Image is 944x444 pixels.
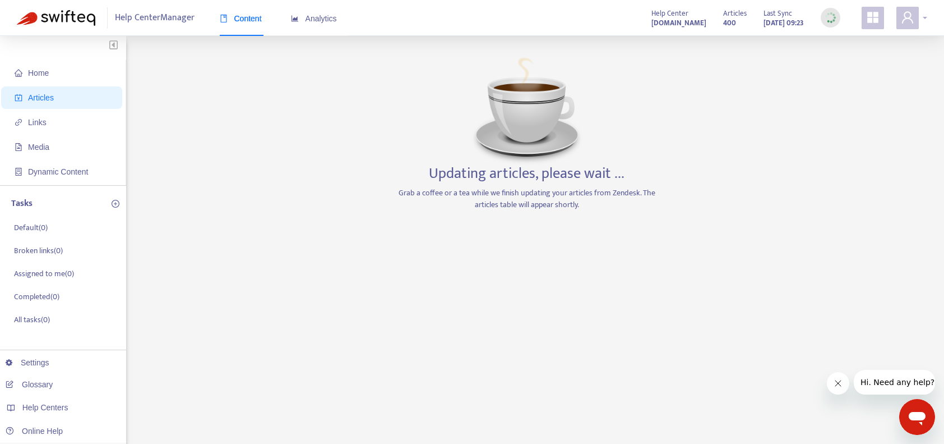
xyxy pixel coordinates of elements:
a: Glossary [6,380,53,389]
span: Links [28,118,47,127]
p: Grab a coffee or a tea while we finish updating your articles from Zendesk. The articles table wi... [395,187,659,210]
span: Last Sync [763,7,792,20]
span: Home [28,68,49,77]
span: Media [28,143,49,152]
span: Help Centers [22,403,68,412]
img: sync_loading.0b5143dde30e3a21642e.gif [823,11,837,25]
span: Articles [723,7,747,20]
span: book [220,15,228,22]
span: Dynamic Content [28,167,88,176]
p: Tasks [11,197,33,210]
span: Articles [28,93,54,102]
p: Broken links ( 0 ) [14,245,63,257]
span: container [15,168,22,176]
a: Settings [6,358,49,367]
span: plus-circle [112,200,119,208]
p: Assigned to me ( 0 ) [14,268,74,280]
a: [DOMAIN_NAME] [651,16,706,29]
strong: [DATE] 09:23 [763,17,804,29]
span: appstore [866,11,880,24]
iframe: Message from company [854,370,935,395]
a: Online Help [6,427,63,436]
iframe: Close message [827,372,849,395]
span: user [901,11,914,24]
strong: [DOMAIN_NAME] [651,17,706,29]
span: Content [220,14,262,23]
p: Completed ( 0 ) [14,291,59,303]
iframe: Button to launch messaging window [899,399,935,435]
p: All tasks ( 0 ) [14,314,50,326]
img: Swifteq [17,10,95,26]
span: link [15,118,22,126]
span: Help Center [651,7,688,20]
span: area-chart [291,15,299,22]
strong: 400 [723,17,736,29]
img: Coffee image [471,53,583,165]
p: Default ( 0 ) [14,222,48,234]
span: home [15,69,22,77]
span: file-image [15,143,22,151]
h3: Updating articles, please wait ... [429,165,624,183]
span: account-book [15,94,22,102]
span: Analytics [291,14,337,23]
span: Help Center Manager [115,7,195,29]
